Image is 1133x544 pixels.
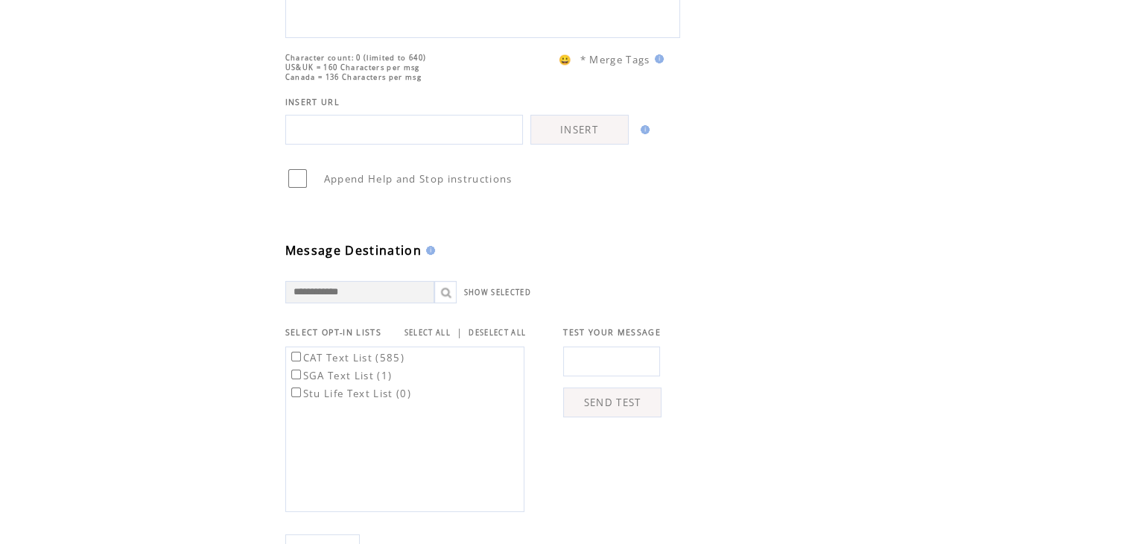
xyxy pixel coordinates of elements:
[288,369,393,382] label: SGA Text List (1)
[285,72,422,82] span: Canada = 136 Characters per msg
[404,328,451,338] a: SELECT ALL
[650,54,664,63] img: help.gif
[285,327,381,338] span: SELECT OPT-IN LISTS
[291,352,301,361] input: CAT Text List (585)
[464,288,531,297] a: SHOW SELECTED
[580,53,650,66] span: * Merge Tags
[285,53,427,63] span: Character count: 0 (limited to 640)
[291,370,301,379] input: SGA Text List (1)
[636,125,650,134] img: help.gif
[422,246,435,255] img: help.gif
[291,388,301,397] input: Stu Life Text List (0)
[285,63,420,72] span: US&UK = 160 Characters per msg
[288,351,404,364] label: CAT Text List (585)
[324,172,512,186] span: Append Help and Stop instructions
[563,388,661,417] a: SEND TEST
[530,115,629,145] a: INSERT
[285,242,422,259] span: Message Destination
[285,97,340,107] span: INSERT URL
[559,53,572,66] span: 😀
[457,326,463,339] span: |
[469,328,526,338] a: DESELECT ALL
[288,387,411,400] label: Stu Life Text List (0)
[563,327,661,338] span: TEST YOUR MESSAGE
